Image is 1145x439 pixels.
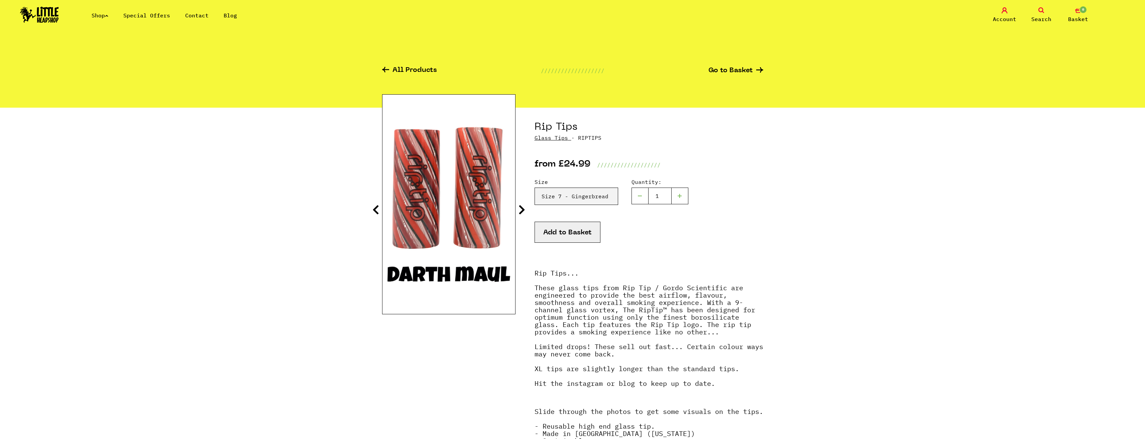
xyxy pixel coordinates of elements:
p: from £24.99 [535,161,590,169]
input: 1 [648,188,672,204]
label: Quantity: [632,178,688,186]
a: Go to Basket [708,67,763,74]
p: /////////////////// [541,67,604,75]
a: Glass Tips [535,134,568,141]
a: Shop [92,12,108,19]
p: · RIPTIPS [535,134,763,142]
a: Contact [185,12,209,19]
span: Search [1031,15,1051,23]
label: Size [535,178,618,186]
img: Little Head Shop Logo [20,7,59,23]
a: Blog [224,12,237,19]
a: Search [1025,7,1058,23]
p: /////////////////// [597,161,661,169]
a: All Products [382,67,437,75]
strong: Rip Tips... These glass tips from Rip Tip / Gordo Scientific are engineered to provide the best a... [535,268,763,388]
span: 0 [1079,6,1087,14]
span: Account [993,15,1016,23]
span: Basket [1068,15,1088,23]
h1: Rip Tips [535,121,763,134]
a: Special Offers [123,12,170,19]
button: Add to Basket [535,222,600,243]
img: Rip Tips image 19 [382,121,515,287]
a: 0 Basket [1061,7,1095,23]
